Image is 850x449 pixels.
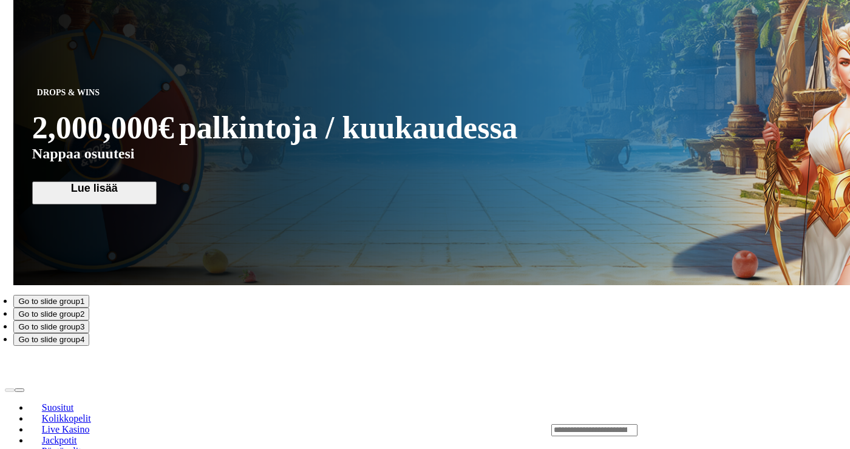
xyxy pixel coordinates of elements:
[37,402,78,413] span: Suositut
[144,359,314,366] span: JOS HALUAT PARHAAT TARJOUKSET, TILAA UUTISKIRJE
[1,359,120,366] span: UUSIA HEDELMÄPELEJÄ JOKA VIIKKO
[13,333,89,346] button: Go to slide group4
[18,297,84,306] span: Go to slide group 1
[18,335,84,344] span: Go to slide group 4
[13,320,89,333] button: Go to slide group3
[179,112,518,144] span: palkintoja / kuukaudessa
[13,295,89,308] button: Go to slide group1
[29,420,102,439] a: Live Kasino
[32,110,174,146] span: 2,000,000€
[18,322,84,331] span: Go to slide group 3
[37,435,82,445] span: Jackpotit
[37,413,96,424] span: Kolikkopelit
[37,424,95,434] span: Live Kasino
[29,410,103,428] a: Kolikkopelit
[680,359,850,366] span: JOS HALUAT PARHAAT TARJOUKSET, TILAA UUTISKIRJE
[13,308,89,320] button: Go to slide group2
[15,388,24,392] button: next slide
[18,309,84,319] span: Go to slide group 2
[339,359,512,366] span: HEDELMÄISEN NOPEAT KOTIUTUKSET JA TALLETUKSET
[32,86,104,100] span: DROPS & WINS
[38,183,151,194] span: Lue lisää
[537,359,656,366] span: UUSIA HEDELMÄPELEJÄ JOKA VIIKKO
[32,146,135,162] span: Nappaa osuutesi
[29,399,86,417] a: Suositut
[551,424,637,436] input: Search
[5,388,15,392] button: prev slide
